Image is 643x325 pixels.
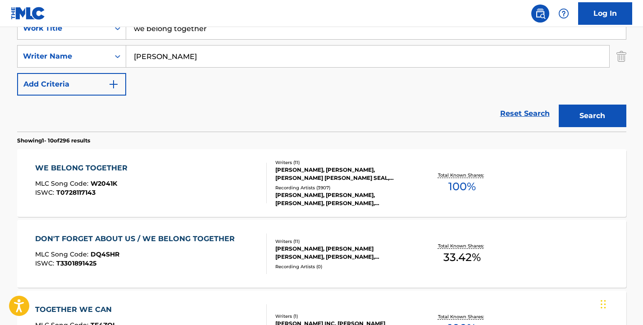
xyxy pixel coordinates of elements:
[108,79,119,90] img: 9d2ae6d4665cec9f34b9.svg
[17,149,626,217] a: WE BELONG TOGETHERMLC Song Code:W2041KISWC:T0728117143Writers (11)[PERSON_NAME], [PERSON_NAME], [...
[35,163,132,174] div: WE BELONG TOGETHER
[448,179,476,195] span: 100 %
[35,233,239,244] div: DON'T FORGET ABOUT US / WE BELONG TOGETHER
[17,220,626,288] a: DON'T FORGET ABOUT US / WE BELONG TOGETHERMLC Song Code:DQ4SHRISWC:T3301891425Writers (11)[PERSON...
[443,249,481,265] span: 33.42 %
[23,51,104,62] div: Writer Name
[601,291,606,318] div: Drag
[496,104,554,124] a: Reset Search
[616,45,626,68] img: Delete Criterion
[555,5,573,23] div: Help
[35,250,91,258] span: MLC Song Code :
[275,245,411,261] div: [PERSON_NAME], [PERSON_NAME] [PERSON_NAME], [PERSON_NAME], [PERSON_NAME], [PERSON_NAME], [PERSON_...
[535,8,546,19] img: search
[91,179,117,188] span: W2041K
[275,238,411,245] div: Writers ( 11 )
[438,243,486,249] p: Total Known Shares:
[438,313,486,320] p: Total Known Shares:
[17,137,90,145] p: Showing 1 - 10 of 296 results
[559,105,626,127] button: Search
[275,313,411,320] div: Writers ( 1 )
[275,191,411,207] div: [PERSON_NAME], [PERSON_NAME], [PERSON_NAME], [PERSON_NAME], [PERSON_NAME]
[438,172,486,179] p: Total Known Shares:
[91,250,119,258] span: DQ4SHR
[275,166,411,182] div: [PERSON_NAME], [PERSON_NAME], [PERSON_NAME] [PERSON_NAME] SEAL, [PERSON_NAME] [PERSON_NAME], [PER...
[35,259,56,267] span: ISWC :
[56,188,96,197] span: T0728117143
[531,5,549,23] a: Public Search
[598,282,643,325] iframe: Chat Widget
[35,179,91,188] span: MLC Song Code :
[275,263,411,270] div: Recording Artists ( 0 )
[35,188,56,197] span: ISWC :
[558,8,569,19] img: help
[23,23,104,34] div: Work Title
[11,7,46,20] img: MLC Logo
[578,2,632,25] a: Log In
[275,159,411,166] div: Writers ( 11 )
[17,17,626,132] form: Search Form
[17,73,126,96] button: Add Criteria
[56,259,96,267] span: T3301891425
[275,184,411,191] div: Recording Artists ( 3907 )
[35,304,116,315] div: TOGETHER WE CAN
